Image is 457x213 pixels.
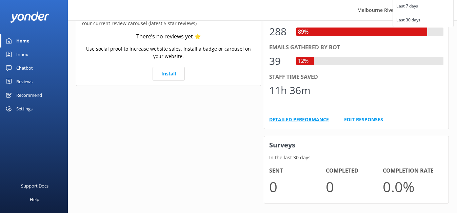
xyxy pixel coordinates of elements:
div: Inbox [16,48,28,61]
div: 288 [269,23,290,40]
a: Detailed Performance [269,116,329,123]
h3: Surveys [264,136,449,154]
h4: Completed [326,166,382,175]
h4: Completion Rate [383,166,439,175]
div: 39 [269,53,290,69]
div: 11h 36m [269,82,311,99]
div: Home [16,34,29,48]
div: Emails gathered by bot [269,43,443,52]
img: yonder-white-logo.png [10,12,49,23]
a: Install [153,67,185,81]
div: Reviews [16,75,33,88]
p: Use social proof to increase website sales. Install a badge or carousel on your website. [81,45,256,60]
div: Chatbot [16,61,33,75]
div: Recommend [16,88,42,102]
div: 89% [296,28,310,36]
a: Edit Responses [344,116,383,123]
p: 0 [269,175,326,198]
div: Help [30,193,39,206]
div: Settings [16,102,33,116]
h4: Sent [269,166,326,175]
p: 0 [326,175,382,198]
div: 12% [296,57,310,66]
p: 0.0 % [383,175,439,198]
div: Support Docs [21,179,48,193]
div: Last 30 days [396,17,420,23]
p: Your current review carousel (latest 5 star reviews) [76,20,261,27]
p: In the last 30 days [264,154,449,161]
div: Last 7 days [396,3,418,10]
div: There’s no reviews yet ⭐ [136,32,201,41]
div: Staff time saved [269,73,443,82]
